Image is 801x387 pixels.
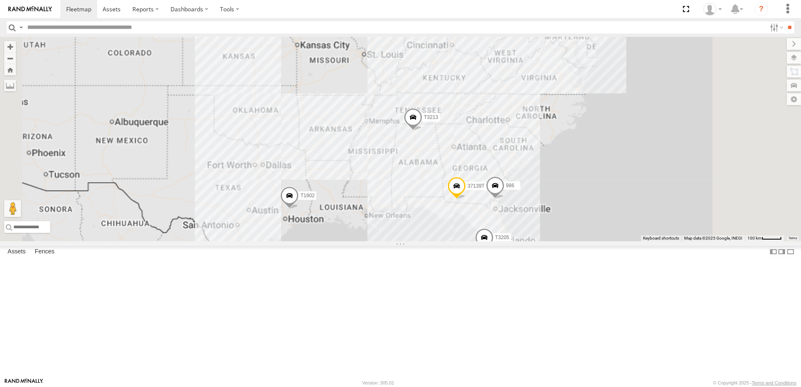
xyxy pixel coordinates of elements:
span: 37139T [468,183,485,189]
div: Dwight Wallace [700,3,725,15]
label: Measure [4,80,16,91]
label: Map Settings [787,93,801,105]
label: Assets [3,246,30,258]
label: Hide Summary Table [786,246,795,258]
div: © Copyright 2025 - [713,380,796,385]
label: Dock Summary Table to the Right [778,246,786,258]
span: 100 km [747,236,762,240]
span: T3205 [495,235,509,240]
button: Map Scale: 100 km per 44 pixels [745,235,784,241]
span: 986 [506,183,514,189]
label: Dock Summary Table to the Left [769,246,778,258]
button: Zoom Home [4,64,16,75]
span: Map data ©2025 Google, INEGI [684,236,742,240]
span: T3213 [424,115,438,121]
i: ? [754,3,768,16]
button: Zoom out [4,52,16,64]
a: Terms and Conditions [752,380,796,385]
button: Drag Pegman onto the map to open Street View [4,200,21,217]
label: Search Filter Options [767,21,785,34]
a: Terms [788,237,797,240]
label: Search Query [18,21,24,34]
div: Version: 305.01 [362,380,394,385]
button: Zoom in [4,41,16,52]
a: Visit our Website [5,379,43,387]
label: Fences [31,246,59,258]
button: Keyboard shortcuts [643,235,679,241]
img: rand-logo.svg [8,6,52,12]
span: T1802 [300,193,315,199]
